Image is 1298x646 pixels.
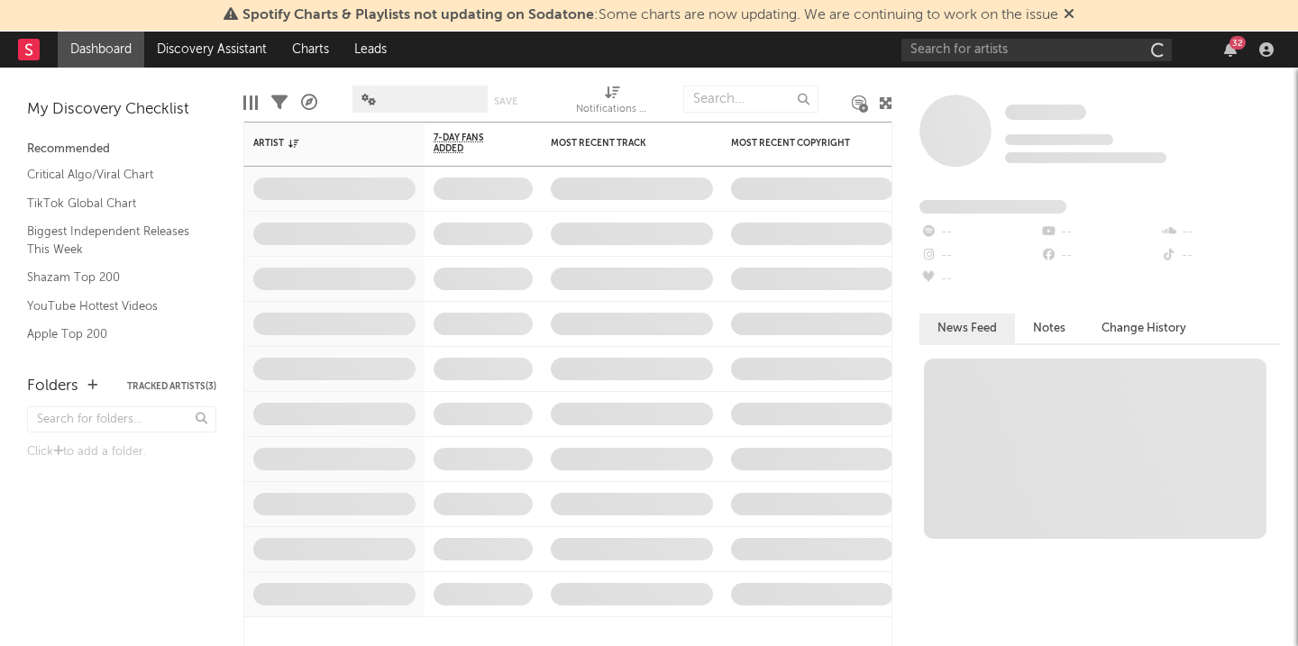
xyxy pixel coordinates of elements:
[27,268,198,287] a: Shazam Top 200
[919,200,1066,214] span: Fans Added by Platform
[243,77,258,129] div: Edit Columns
[301,77,317,129] div: A&R Pipeline
[27,406,216,432] input: Search for folders...
[27,376,78,397] div: Folders
[27,139,216,160] div: Recommended
[1229,36,1246,50] div: 32
[1005,152,1166,163] span: 0 fans last week
[27,99,216,121] div: My Discovery Checklist
[434,132,506,154] span: 7-Day Fans Added
[901,39,1172,61] input: Search for artists
[1064,8,1074,23] span: Dismiss
[242,8,1058,23] span: : Some charts are now updating. We are continuing to work on the issue
[1039,221,1159,244] div: --
[342,32,399,68] a: Leads
[27,194,198,214] a: TikTok Global Chart
[279,32,342,68] a: Charts
[551,138,686,149] div: Most Recent Track
[1015,314,1083,343] button: Notes
[1005,104,1086,122] a: Some Artist
[576,99,648,121] div: Notifications (Artist)
[253,138,388,149] div: Artist
[683,86,818,113] input: Search...
[58,32,144,68] a: Dashboard
[127,382,216,391] button: Tracked Artists(3)
[1005,134,1113,145] span: Tracking Since: [DATE]
[27,296,198,316] a: YouTube Hottest Videos
[144,32,279,68] a: Discovery Assistant
[1224,42,1237,57] button: 32
[27,222,198,259] a: Biggest Independent Releases This Week
[919,221,1039,244] div: --
[271,77,288,129] div: Filters
[1160,221,1280,244] div: --
[731,138,866,149] div: Most Recent Copyright
[27,165,198,185] a: Critical Algo/Viral Chart
[919,244,1039,268] div: --
[242,8,594,23] span: Spotify Charts & Playlists not updating on Sodatone
[1083,314,1204,343] button: Change History
[919,268,1039,291] div: --
[1039,244,1159,268] div: --
[576,77,648,129] div: Notifications (Artist)
[1160,244,1280,268] div: --
[27,324,198,344] a: Apple Top 200
[1005,105,1086,120] span: Some Artist
[27,441,216,463] div: Click to add a folder.
[919,314,1015,343] button: News Feed
[494,96,517,106] button: Save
